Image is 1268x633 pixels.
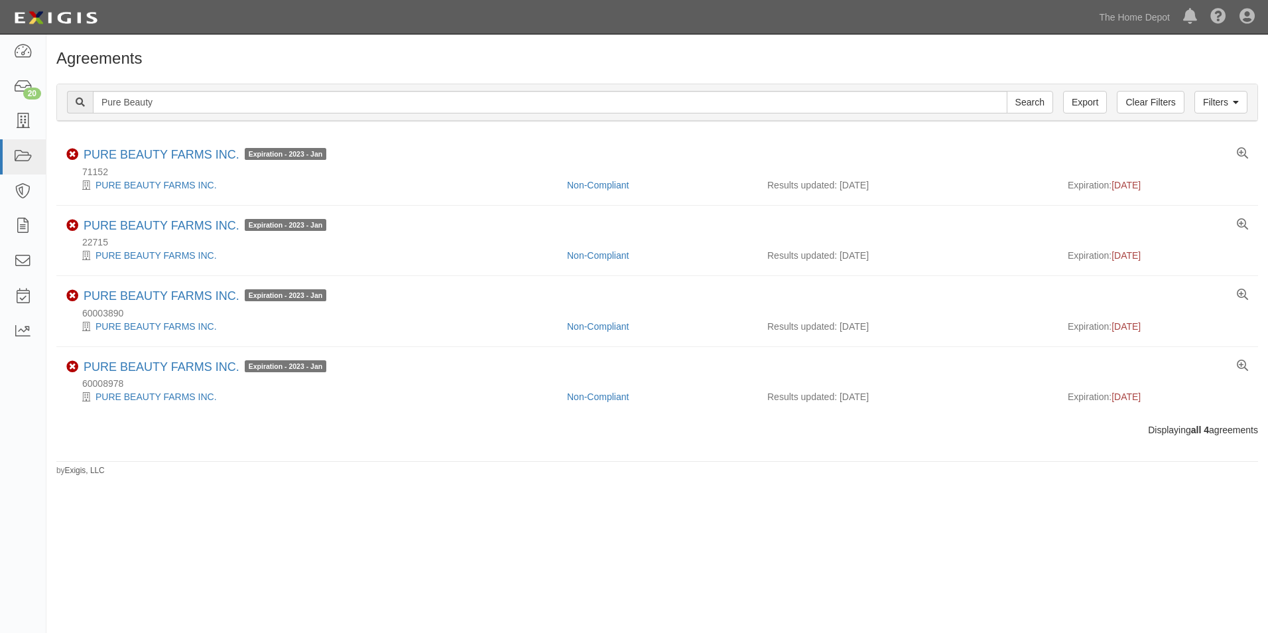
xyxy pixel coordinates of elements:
a: Export [1063,91,1107,113]
input: Search [1007,91,1053,113]
input: Search [93,91,1007,113]
div: Expiration: [1068,178,1248,192]
a: Filters [1194,91,1247,113]
a: PURE BEAUTY FARMS INC. [84,360,239,374]
div: PURE BEAUTY FARMS INC. [66,320,557,333]
span: Expiration - 2023 - Jan [245,219,326,231]
img: logo-5460c22ac91f19d4615b14bd174203de0afe785f0fc80cf4dbbc73dc1793850b.png [10,6,101,30]
b: all 4 [1191,425,1209,435]
a: Clear Filters [1117,91,1184,113]
i: Help Center - Complianz [1210,9,1226,25]
div: PURE BEAUTY FARMS INC. [66,249,557,262]
a: The Home Depot [1092,4,1176,31]
div: PURE BEAUTY FARMS INC. [84,360,326,375]
div: 20 [23,88,41,100]
a: Exigis, LLC [65,466,105,475]
div: Expiration: [1068,249,1248,262]
a: Non-Compliant [567,321,629,332]
div: 60003890 [66,307,1258,320]
div: Results updated: [DATE] [767,178,1048,192]
h1: Agreements [56,50,1258,67]
a: Non-Compliant [567,250,629,261]
a: PURE BEAUTY FARMS INC. [95,321,217,332]
a: PURE BEAUTY FARMS INC. [95,180,217,190]
span: Expiration - 2023 - Jan [245,148,326,160]
div: Results updated: [DATE] [767,320,1048,333]
i: Non-Compliant [66,149,78,161]
div: PURE BEAUTY FARMS INC. [84,148,326,163]
div: Results updated: [DATE] [767,390,1048,403]
a: View results summary [1237,219,1248,231]
div: 60008978 [66,377,1258,390]
div: PURE BEAUTY FARMS INC. [66,390,557,403]
a: PURE BEAUTY FARMS INC. [84,289,239,303]
i: Non-Compliant [66,220,78,232]
span: Expiration - 2023 - Jan [245,289,326,301]
span: Expiration - 2023 - Jan [245,360,326,372]
a: PURE BEAUTY FARMS INC. [95,391,217,402]
a: PURE BEAUTY FARMS INC. [84,219,239,232]
small: by [56,465,105,476]
a: PURE BEAUTY FARMS INC. [84,148,239,161]
a: Non-Compliant [567,180,629,190]
a: View results summary [1237,289,1248,301]
span: [DATE] [1111,391,1141,402]
span: [DATE] [1111,321,1141,332]
span: [DATE] [1111,180,1141,190]
a: Non-Compliant [567,391,629,402]
div: 71152 [66,165,1258,178]
div: Results updated: [DATE] [767,249,1048,262]
div: 22715 [66,236,1258,249]
a: PURE BEAUTY FARMS INC. [95,250,217,261]
a: View results summary [1237,360,1248,372]
a: View results summary [1237,148,1248,160]
div: PURE BEAUTY FARMS INC. [84,289,326,304]
div: PURE BEAUTY FARMS INC. [84,219,326,234]
span: [DATE] [1111,250,1141,261]
i: Non-Compliant [66,361,78,373]
div: Expiration: [1068,320,1248,333]
div: Expiration: [1068,390,1248,403]
i: Non-Compliant [66,290,78,302]
div: Displaying agreements [46,423,1268,437]
div: PURE BEAUTY FARMS INC. [66,178,557,192]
